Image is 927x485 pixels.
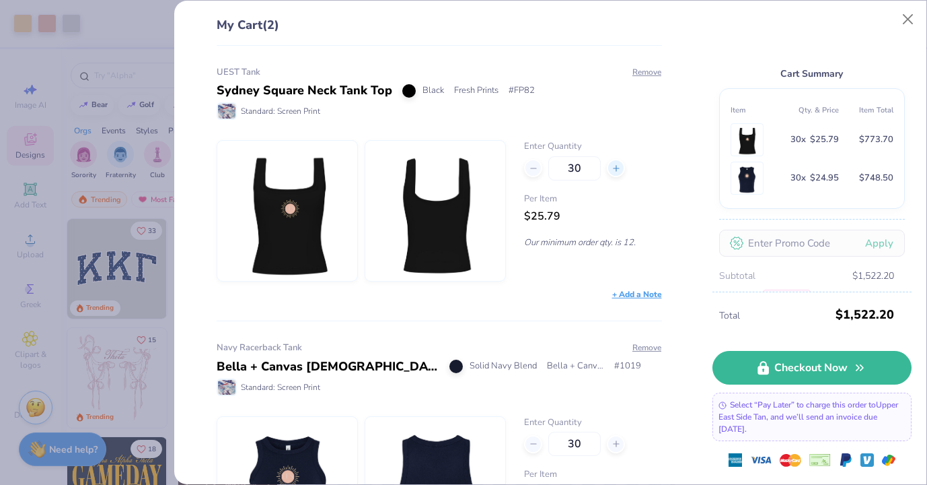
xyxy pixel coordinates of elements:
span: # FP82 [509,84,535,98]
th: Item [731,100,785,121]
span: $1,522.20 [836,302,894,327]
span: Standard: Screen Print [241,105,320,117]
img: Standard: Screen Print [218,104,235,119]
span: $1,522.20 [852,269,894,284]
span: Subtotal [719,269,755,284]
div: Navy Racerback Tank [217,342,662,355]
span: Fresh Prints [454,84,498,98]
img: Paypal [839,453,852,467]
th: Item Total [839,100,893,121]
div: Standard [763,290,811,303]
span: Bella + Canvas [547,360,605,373]
img: visa [750,449,772,471]
p: Our minimum order qty. is 12. [524,236,661,249]
span: Per Item [524,193,661,206]
img: GPay [882,453,895,467]
span: # 1019 [614,360,641,373]
span: 30 x [790,132,806,148]
img: Standard: Screen Print [218,380,235,395]
span: Black [422,84,444,98]
a: Checkout Now [712,351,912,385]
label: Enter Quantity [524,140,661,154]
div: My Cart (2) [217,16,662,46]
span: $25.79 [810,132,839,148]
img: express [729,453,742,467]
div: Sydney Square Neck Tank Top [217,82,392,100]
div: + Add a Note [612,288,662,300]
th: Qty. & Price [784,100,839,121]
span: Standard: Screen Print [241,381,320,393]
span: Shipping [719,289,756,304]
img: cheque [809,453,831,467]
span: Total [719,309,831,323]
img: Fresh Prints FP82 [229,141,345,281]
button: Close [895,7,921,32]
span: $748.50 [859,170,893,186]
span: 30 x [790,170,806,186]
div: Cart Summary [719,66,905,82]
span: $25.79 [524,209,560,224]
span: Per Item [524,468,661,482]
img: Bella + Canvas 1019 [734,162,760,194]
img: Fresh Prints FP82 [734,124,760,156]
div: UEST Tank [217,66,662,79]
span: Solid Navy Blend [470,360,537,373]
span: FREE [872,289,894,304]
button: Remove [632,66,662,78]
div: Select “Pay Later” to charge this order to Upper East Side Tan , and we’ll send an invoice due [D... [712,393,912,441]
label: Enter Quantity [524,416,661,430]
input: Enter Promo Code [719,230,905,257]
span: $24.95 [810,170,839,186]
img: master-card [780,449,801,471]
div: Bella + Canvas [DEMOGRAPHIC_DATA]' Micro Ribbed Racerback Tank [217,358,439,376]
img: Venmo [860,453,874,467]
input: – – [548,156,601,181]
input: – – [548,432,601,456]
span: $773.70 [859,132,893,148]
button: Remove [632,342,662,354]
img: Fresh Prints FP82 [377,141,493,281]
